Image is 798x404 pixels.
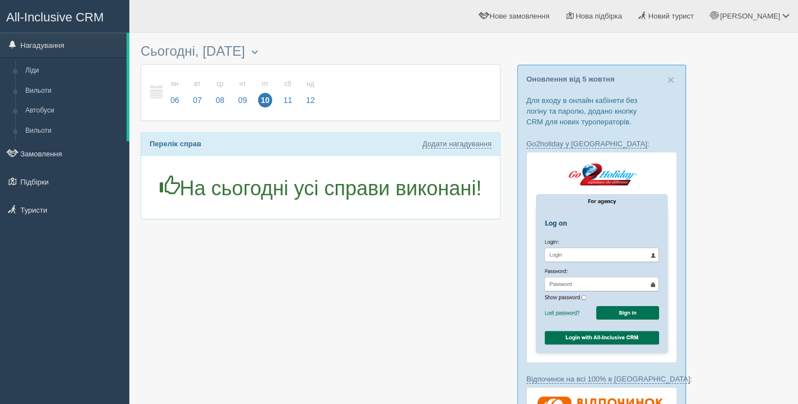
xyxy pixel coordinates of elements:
p: : [526,138,677,149]
small: нд [303,79,318,89]
span: 07 [190,93,205,107]
span: 10 [258,93,273,107]
a: Ліди [20,61,127,81]
a: нд 12 [300,73,318,112]
a: Go2holiday у [GEOGRAPHIC_DATA] [526,140,647,149]
a: Вильоти [20,81,127,101]
a: ср 08 [209,73,231,112]
small: ср [213,79,227,89]
span: 08 [213,93,227,107]
b: Перелік справ [150,140,201,148]
a: сб 11 [277,73,299,112]
a: Автобуси [20,101,127,121]
a: вт 07 [187,73,208,112]
a: All-Inclusive CRM [1,1,129,32]
small: чт [236,79,250,89]
span: 09 [236,93,250,107]
small: сб [281,79,295,89]
span: 11 [281,93,295,107]
small: пн [168,79,182,89]
a: Оновлення від 5 жовтня [526,75,615,83]
a: Додати нагадування [422,140,492,149]
span: Новий турист [648,12,694,20]
button: Close [668,74,674,86]
h3: Сьогодні, [DATE] [141,44,501,59]
small: вт [190,79,205,89]
p: : [526,374,677,384]
a: Вильоти [20,121,127,141]
a: пт 10 [255,73,276,112]
p: Для входу в онлайн кабінети без логіну та паролю, додано кнопку CRM для нових туроператорів. [526,95,677,127]
small: пт [258,79,273,89]
img: go2holiday-login-via-crm-for-travel-agents.png [526,152,677,363]
span: 06 [168,93,182,107]
span: All-Inclusive CRM [6,10,104,24]
span: 12 [303,93,318,107]
span: Нове замовлення [490,12,549,20]
a: пн 06 [164,73,186,112]
span: × [668,73,674,86]
h1: На сьогодні усі справи виконані! [150,176,492,200]
span: [PERSON_NAME] [720,12,780,20]
span: Нова підбірка [576,12,623,20]
a: чт 09 [232,73,254,112]
a: Відпочинок на всі 100% в [GEOGRAPHIC_DATA] [526,375,690,384]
